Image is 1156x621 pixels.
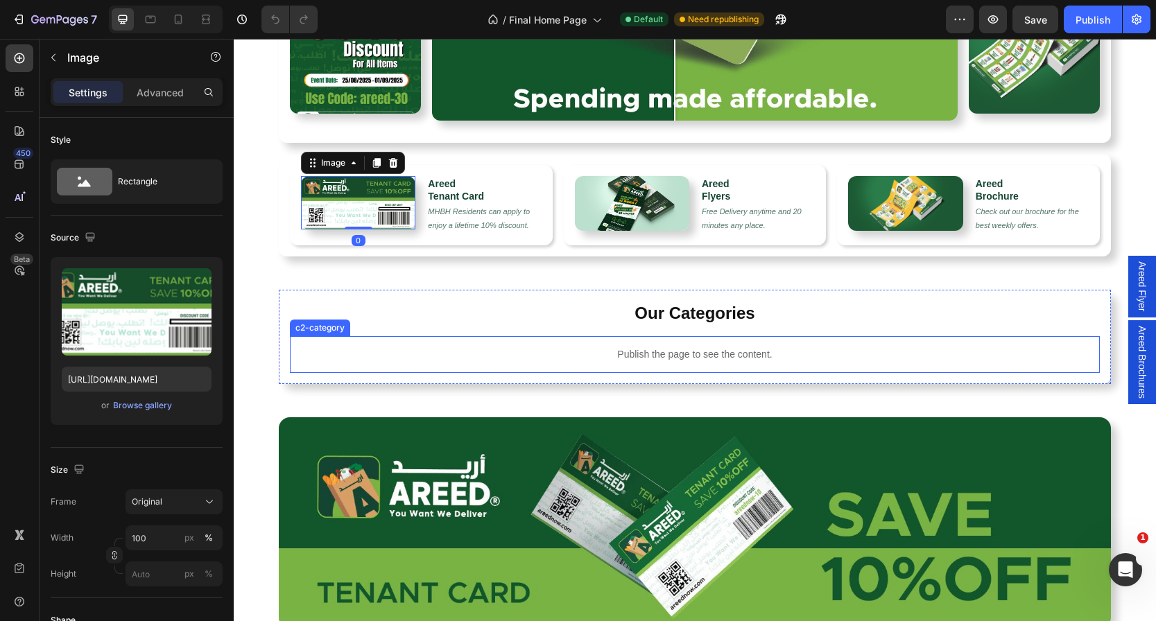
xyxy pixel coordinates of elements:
[1137,532,1148,543] span: 1
[1109,553,1142,586] iframe: Intercom live chat
[132,496,162,508] span: Original
[1064,6,1122,33] button: Publish
[45,378,877,590] img: [object Object]
[205,568,213,580] div: %
[1012,6,1058,33] button: Save
[51,229,98,247] div: Source
[634,13,663,26] span: Default
[126,525,223,550] input: px%
[234,39,1156,621] iframe: To enrich screen reader interactions, please activate Accessibility in Grammarly extension settings
[6,6,103,33] button: 7
[51,532,74,544] label: Width
[85,118,114,130] div: Image
[184,568,194,580] div: px
[200,566,217,582] button: px
[261,6,318,33] div: Undo/Redo
[194,139,222,150] strong: Areed
[69,85,107,100] p: Settings
[509,12,587,27] span: Final Home Page
[91,11,97,28] p: 7
[126,489,223,514] button: Original
[67,137,182,191] img: gempages_528694895989228566-d0c08e65-fc4a-444e-ad3d-14ef66ce42f2.png
[113,399,172,412] div: Browse gallery
[200,530,217,546] button: px
[503,12,506,27] span: /
[468,139,496,150] strong: Areed
[341,137,456,192] img: gempages_528694895989228566-8723095a-9e9f-4985-b605-653b6ac95489.jpg
[181,566,198,582] button: %
[742,139,770,150] strong: Areed
[118,196,132,207] div: 0
[614,137,729,192] img: gempages_528694895989228566-39438030-40a9-414c-b61b-9cc14b658e20.jpg
[62,367,212,392] input: https://example.com/image.jpg
[67,49,185,66] p: Image
[51,568,76,580] label: Height
[112,399,173,412] button: Browse gallery
[51,461,87,480] div: Size
[59,283,114,295] div: c2-category
[194,166,306,194] p: MHBH Residents can apply to enjoy a lifetime 10% discount.
[51,496,76,508] label: Frame
[126,561,223,586] input: px%
[10,254,33,265] div: Beta
[137,85,184,100] p: Advanced
[742,152,785,163] strong: Brochure
[101,397,110,414] span: or
[205,532,213,544] div: %
[901,222,915,272] span: Areed Flyer
[184,532,194,544] div: px
[468,152,497,163] strong: Flyers
[688,13,759,26] span: Need republishing
[62,268,212,356] img: preview-image
[181,530,198,546] button: %
[742,166,854,194] p: Check out our brochure for the best weekly offers.
[1076,12,1110,27] div: Publish
[56,262,866,286] h2: Our Categories
[51,134,71,146] div: Style
[13,148,33,159] div: 450
[56,308,866,323] p: Publish the page to see the content.
[194,152,250,163] strong: Tenant Card
[901,287,915,360] span: Areed Brochures
[118,166,202,198] div: Rectangle
[1024,14,1047,26] span: Save
[468,166,580,194] p: Free Delivery anytime and 20 minutes any place.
